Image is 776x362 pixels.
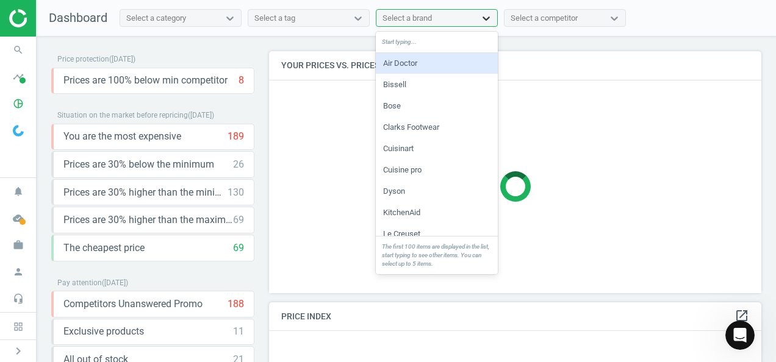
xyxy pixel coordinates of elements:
div: Clarks Footwear [376,117,498,138]
div: 11 [233,325,244,338]
div: grid [376,53,498,236]
div: Cuisine pro [376,160,498,180]
i: pie_chart_outlined [7,92,30,115]
span: ( [DATE] ) [109,55,135,63]
i: work [7,233,30,257]
button: chevron_right [3,343,34,359]
span: You are the most expensive [63,130,181,143]
i: person [7,260,30,283]
div: Cuisinart [376,138,498,159]
span: The cheapest price [63,241,145,255]
div: Le Creuset [376,224,498,244]
span: Pay attention [57,279,102,287]
img: ajHJNr6hYgQAAAAASUVORK5CYII= [9,9,96,27]
iframe: Intercom live chat [725,321,755,350]
i: chevron_right [11,344,26,358]
div: Bissell [376,74,498,95]
i: notifications [7,180,30,203]
div: Select a category [126,13,186,24]
div: Select a competitor [511,13,578,24]
div: KitchenAid [376,202,498,223]
span: Prices are 100% below min competitor [63,74,228,87]
span: Competitors Unanswered Promo [63,297,203,311]
span: Exclusive products [63,325,144,338]
div: Dyson [376,181,498,202]
div: Start typing... [376,32,498,53]
div: The first 100 items are displayed in the list, start typing to see other items. You can select up... [376,236,498,274]
i: cloud_done [7,207,30,230]
div: 8 [239,74,244,87]
div: 189 [228,130,244,143]
div: 26 [233,158,244,171]
span: ( [DATE] ) [188,111,214,119]
div: 188 [228,297,244,311]
span: Dashboard [49,10,107,25]
span: Price protection [57,55,109,63]
div: 69 [233,213,244,227]
div: Air Doctor [376,53,498,74]
span: ( [DATE] ) [102,279,128,287]
div: Bose [376,96,498,116]
div: 69 [233,241,244,255]
i: search [7,38,30,62]
span: Prices are 30% below the minimum [63,158,214,171]
span: Situation on the market before repricing [57,111,188,119]
span: Prices are 30% higher than the minimum [63,186,228,199]
i: open_in_new [735,308,749,323]
i: headset_mic [7,287,30,310]
div: Select a tag [254,13,295,24]
div: Select a brand [383,13,432,24]
h4: Your prices vs. prices in stores you monitor [269,51,761,80]
a: open_in_new [735,308,749,324]
div: 130 [228,186,244,199]
span: Prices are 30% higher than the maximal [63,213,233,227]
img: wGWNvw8QSZomAAAAABJRU5ErkJggg== [13,125,24,137]
i: timeline [7,65,30,88]
h4: Price Index [269,302,761,331]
